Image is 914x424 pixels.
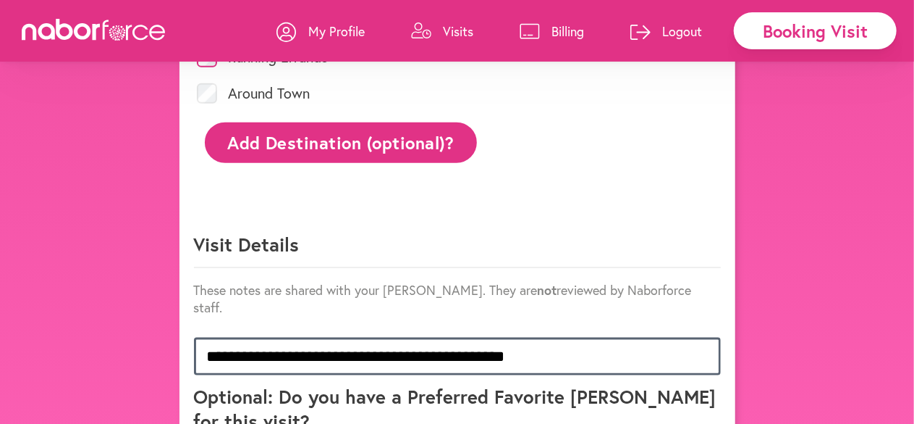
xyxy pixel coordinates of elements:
[538,281,557,299] strong: not
[194,232,721,268] p: Visit Details
[551,22,584,40] p: Billing
[411,9,473,53] a: Visits
[734,12,897,49] div: Booking Visit
[229,50,329,65] label: Running Errands
[630,9,702,53] a: Logout
[308,22,365,40] p: My Profile
[662,22,702,40] p: Logout
[443,22,473,40] p: Visits
[276,9,365,53] a: My Profile
[205,122,478,162] button: Add Destination (optional)?
[520,9,584,53] a: Billing
[229,86,310,101] label: Around Town
[194,281,721,316] p: These notes are shared with your [PERSON_NAME]. They are reviewed by Naborforce staff.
